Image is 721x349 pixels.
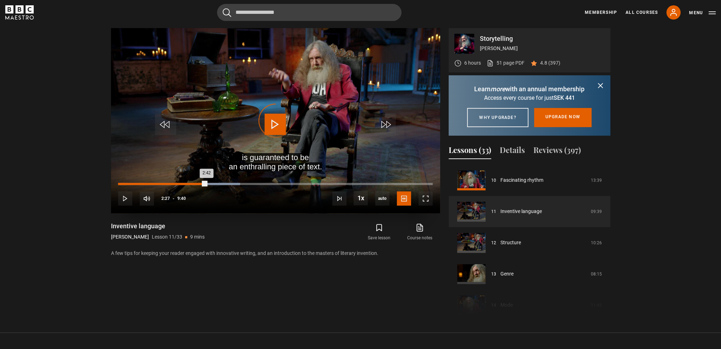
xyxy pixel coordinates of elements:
[161,192,170,205] span: 2:27
[626,9,658,16] a: All Courses
[500,208,542,215] a: Inventive language
[490,85,505,93] i: more
[177,192,186,205] span: 9:40
[111,250,440,257] p: A few tips for keeping your reader engaged with innovative writing, and an introduction to the ma...
[111,28,440,213] video-js: Video Player
[375,191,389,206] div: Current quality: 720p
[457,94,602,102] p: Access every course for just
[500,176,543,184] a: Fascinating rhythm
[140,191,154,206] button: Mute
[534,108,592,127] a: Upgrade now
[500,239,521,246] a: Structure
[375,191,389,206] span: auto
[449,144,491,159] button: Lessons (33)
[500,144,525,159] button: Details
[397,191,411,206] button: Captions
[354,191,368,205] button: Playback Rate
[464,59,481,67] p: 6 hours
[399,222,440,242] a: Course notes
[585,9,617,16] a: Membership
[480,36,605,42] p: Storytelling
[457,84,602,94] p: Learn with an annual membership
[190,233,205,241] p: 9 mins
[118,191,132,206] button: Play
[173,196,174,201] span: -
[480,45,605,52] p: [PERSON_NAME]
[418,191,433,206] button: Fullscreen
[111,233,149,241] p: [PERSON_NAME]
[152,233,182,241] p: Lesson 11/33
[554,94,575,101] span: SEK 441
[533,144,581,159] button: Reviews (397)
[111,222,205,230] h1: Inventive language
[217,4,401,21] input: Search
[5,5,34,20] svg: BBC Maestro
[332,191,346,206] button: Next Lesson
[487,59,525,67] a: 51 page PDF
[540,59,560,67] p: 4.8 (397)
[500,270,514,278] a: Genre
[223,8,231,17] button: Submit the search query
[467,108,528,127] a: Why upgrade?
[359,222,399,242] button: Save lesson
[118,183,432,185] div: Progress Bar
[689,9,716,16] button: Toggle navigation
